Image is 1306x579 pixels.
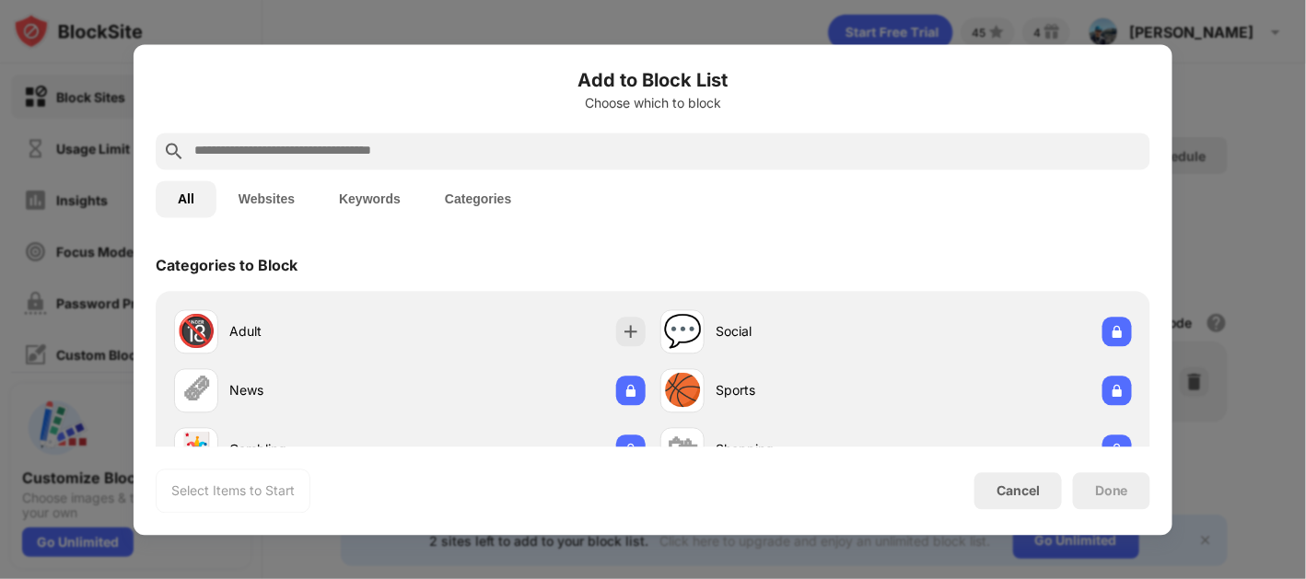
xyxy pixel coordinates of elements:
div: Shopping [716,440,896,459]
h6: Add to Block List [156,66,1150,94]
div: Social [716,322,896,342]
div: 🗞 [181,372,212,410]
button: All [156,180,216,217]
div: News [229,381,410,400]
div: Cancel [997,483,1040,499]
div: 🃏 [177,431,216,469]
div: Select Items to Start [171,481,295,500]
div: Sports [716,381,896,400]
div: Choose which to block [156,96,1150,110]
div: Gambling [229,440,410,459]
button: Keywords [317,180,423,217]
div: Done [1095,483,1128,498]
div: Adult [229,322,410,342]
div: 🛍 [667,431,698,469]
div: 💬 [663,313,702,351]
img: search.svg [163,140,185,162]
div: 🏀 [663,372,702,410]
div: 🔞 [177,313,216,351]
button: Categories [423,180,533,217]
div: Categories to Block [156,256,297,274]
button: Websites [216,180,317,217]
